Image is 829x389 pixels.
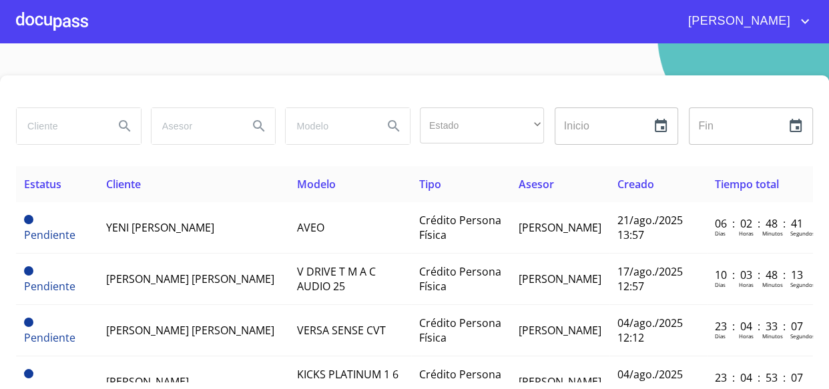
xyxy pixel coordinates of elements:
span: AVEO [296,220,324,235]
span: [PERSON_NAME] [PERSON_NAME] [106,272,274,286]
p: Dias [715,281,726,288]
span: [PERSON_NAME] [519,272,601,286]
span: Pendiente [24,318,33,327]
span: [PERSON_NAME] [519,323,601,338]
p: Minutos [762,281,783,288]
p: Segundos [790,230,815,237]
span: 17/ago./2025 12:57 [617,264,683,294]
p: 23 : 04 : 53 : 07 [715,370,805,385]
p: Horas [739,230,754,237]
p: Segundos [790,332,815,340]
span: Creado [617,177,654,191]
span: [PERSON_NAME] [519,220,601,235]
span: Tiempo total [715,177,779,191]
span: V DRIVE T M A C AUDIO 25 [296,264,375,294]
span: Crédito Persona Física [419,264,501,294]
span: Pendiente [24,228,75,242]
span: Pendiente [24,215,33,224]
span: Crédito Persona Física [419,213,501,242]
span: Pendiente [24,279,75,294]
div: ​ [420,107,544,143]
span: 21/ago./2025 13:57 [617,213,683,242]
span: 04/ago./2025 12:12 [617,316,683,345]
span: [PERSON_NAME] [678,11,797,32]
span: Pendiente [24,266,33,276]
span: Tipo [419,177,441,191]
span: YENI [PERSON_NAME] [106,220,214,235]
button: Search [109,110,141,142]
span: Pendiente [24,369,33,378]
p: 06 : 02 : 48 : 41 [715,216,805,231]
input: search [17,108,103,144]
p: 23 : 04 : 33 : 07 [715,319,805,334]
p: Minutos [762,230,783,237]
span: Crédito Persona Física [419,316,501,345]
span: Estatus [24,177,61,191]
span: Pendiente [24,330,75,345]
span: Modelo [296,177,335,191]
span: Cliente [106,177,141,191]
span: Asesor [519,177,554,191]
button: Search [243,110,275,142]
span: [PERSON_NAME] [519,374,601,389]
p: Horas [739,332,754,340]
span: [PERSON_NAME] [PERSON_NAME] [106,323,274,338]
p: Dias [715,230,726,237]
input: search [286,108,372,144]
p: 10 : 03 : 48 : 13 [715,268,805,282]
span: [PERSON_NAME] [106,374,189,389]
p: Minutos [762,332,783,340]
input: search [152,108,238,144]
p: Dias [715,332,726,340]
button: account of current user [678,11,813,32]
p: Segundos [790,281,815,288]
p: Horas [739,281,754,288]
span: VERSA SENSE CVT [296,323,385,338]
button: Search [378,110,410,142]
